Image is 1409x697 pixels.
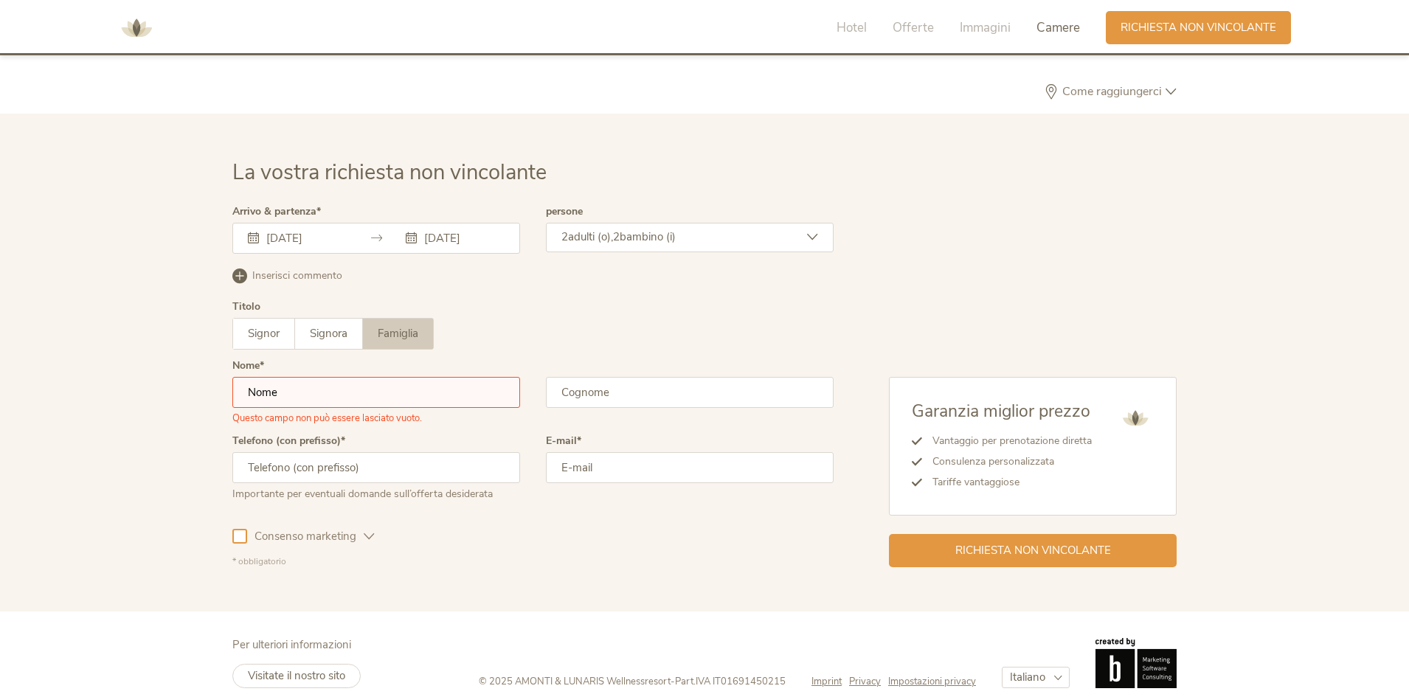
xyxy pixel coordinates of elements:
[546,436,581,446] label: E-mail
[1095,638,1177,688] img: Brandnamic GmbH | Leading Hospitality Solutions
[546,207,583,217] label: persone
[310,326,347,341] span: Signora
[479,675,671,688] span: © 2025 AMONTI & LUNARIS Wellnessresort
[247,529,364,544] span: Consenso marketing
[811,675,849,688] a: Imprint
[960,19,1011,36] span: Immagini
[378,326,418,341] span: Famiglia
[546,377,834,408] input: Cognome
[671,675,675,688] span: -
[232,361,264,371] label: Nome
[263,231,347,246] input: Arrivo
[232,637,351,652] span: Per ulteriori informazioni
[546,452,834,483] input: E-mail
[232,158,547,187] span: La vostra richiesta non vincolante
[811,675,842,688] span: Imprint
[232,436,345,446] label: Telefono (con prefisso)
[561,229,568,244] span: 2
[849,675,888,688] a: Privacy
[420,231,505,246] input: Partenza
[248,668,345,683] span: Visitate il nostro sito
[955,543,1111,558] span: Richiesta non vincolante
[675,675,786,688] span: Part.IVA IT01691450215
[1059,86,1166,97] span: Come raggiungerci
[232,207,321,217] label: Arrivo & partenza
[232,483,520,502] div: Importante per eventuali domande sull’offerta desiderata
[568,229,613,244] span: adulti (o),
[922,472,1092,493] li: Tariffe vantaggiose
[114,6,159,50] img: AMONTI & LUNARIS Wellnessresort
[248,326,280,341] span: Signor
[620,229,676,244] span: bambino (i)
[232,452,520,483] input: Telefono (con prefisso)
[888,675,976,688] a: Impostazioni privacy
[232,408,422,425] span: Questo campo non può essere lasciato vuoto.
[232,664,361,688] a: Visitate il nostro sito
[922,431,1092,451] li: Vantaggio per prenotazione diretta
[837,19,867,36] span: Hotel
[1117,400,1154,437] img: AMONTI & LUNARIS Wellnessresort
[232,302,260,312] div: Titolo
[1036,19,1080,36] span: Camere
[893,19,934,36] span: Offerte
[232,555,834,568] div: * obbligatorio
[252,268,342,283] span: Inserisci commento
[232,377,520,408] input: Nome
[849,675,881,688] span: Privacy
[912,400,1090,423] span: Garanzia miglior prezzo
[922,451,1092,472] li: Consulenza personalizzata
[1121,20,1276,35] span: Richiesta non vincolante
[114,22,159,32] a: AMONTI & LUNARIS Wellnessresort
[613,229,620,244] span: 2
